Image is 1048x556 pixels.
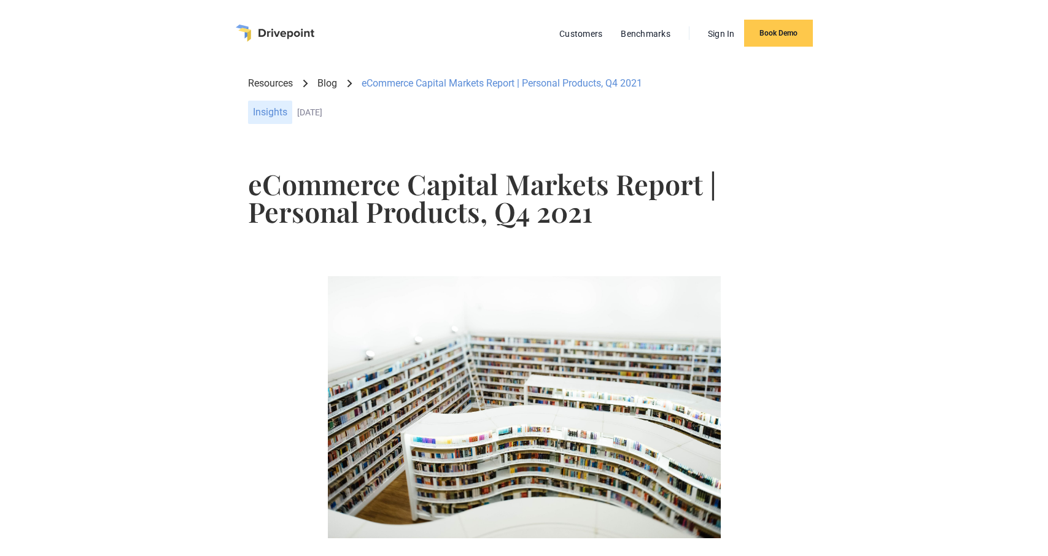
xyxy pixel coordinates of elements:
a: Customers [553,26,608,42]
h1: eCommerce Capital Markets Report | Personal Products, Q4 2021 [248,170,800,225]
div: [DATE] [297,107,800,118]
div: eCommerce Capital Markets Report | Personal Products, Q4 2021 [362,77,642,90]
a: Resources [248,77,293,90]
a: home [236,25,314,42]
div: Insights [248,101,292,124]
a: Book Demo [744,20,813,47]
a: Blog [317,77,337,90]
a: Sign In [702,26,741,42]
a: Benchmarks [615,26,677,42]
